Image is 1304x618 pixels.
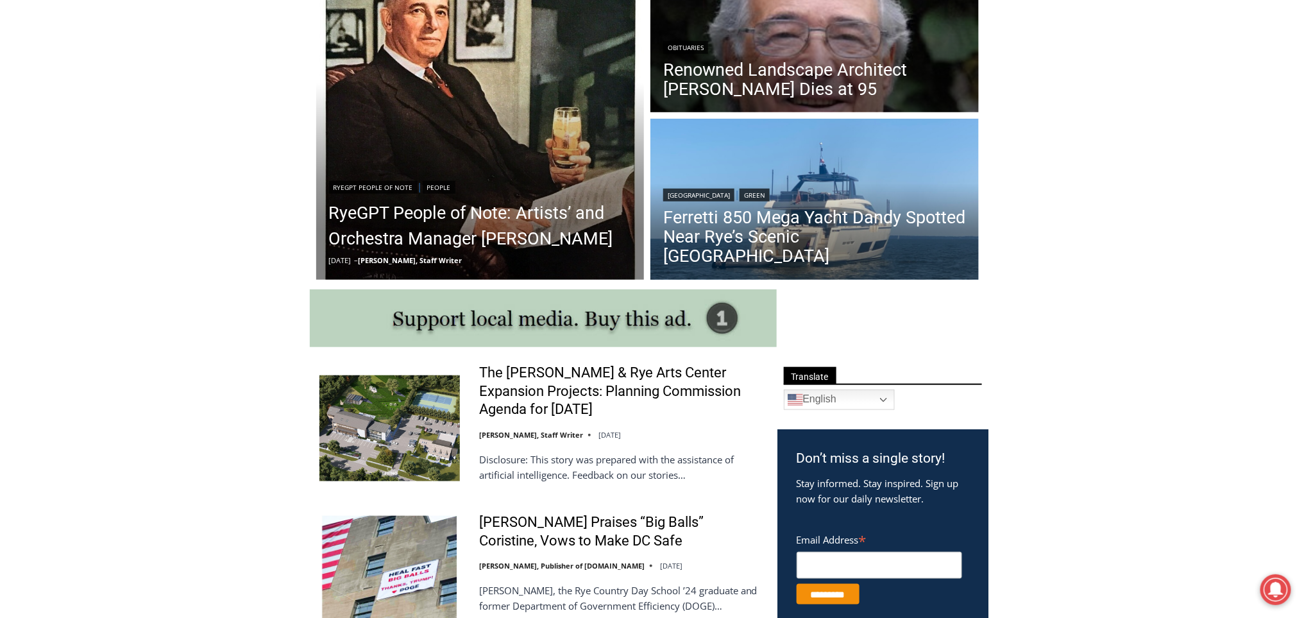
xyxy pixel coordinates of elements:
a: Book [PERSON_NAME]'s Good Humor for Your Event [381,4,463,58]
a: Renowned Landscape Architect [PERSON_NAME] Dies at 95 [663,60,966,99]
span: Intern @ [DOMAIN_NAME] [335,128,595,157]
a: [PERSON_NAME], Staff Writer [359,255,462,265]
img: (PHOTO: The 85' foot luxury yacht Dandy was parked just off Rye on Friday, August 8, 2025.) [650,119,979,283]
a: RyeGPT People of Note [329,181,418,194]
img: en [788,392,803,408]
a: Ferretti 850 Mega Yacht Dandy Spotted Near Rye’s Scenic [GEOGRAPHIC_DATA] [663,208,966,266]
img: The Osborn & Rye Arts Center Expansion Projects: Planning Commission Agenda for Tuesday, August 1... [319,375,460,481]
span: – [355,255,359,265]
h3: Don’t miss a single story! [797,449,969,469]
img: support local media, buy this ad [310,289,777,347]
h4: Book [PERSON_NAME]'s Good Humor for Your Event [391,13,446,49]
p: Stay informed. Stay inspired. Sign up now for our daily newsletter. [797,476,969,506]
span: Translate [784,367,836,384]
a: English [784,390,895,410]
a: People [423,181,455,194]
a: The [PERSON_NAME] & Rye Arts Center Expansion Projects: Planning Commission Agenda for [DATE] [479,364,761,419]
a: Read More Ferretti 850 Mega Yacht Dandy Spotted Near Rye’s Scenic Parsonage Point [650,119,979,283]
p: Disclosure: This story was prepared with the assistance of artificial intelligence. Feedback on o... [479,452,761,483]
a: Open Tues. - Sun. [PHONE_NUMBER] [1,129,129,160]
label: Email Address [797,527,962,550]
div: | [663,186,966,202]
div: | [329,178,632,194]
time: [DATE] [598,430,621,440]
div: Individually Wrapped Items. Dairy, Gluten & Nut Free Options. Kosher Items Available. [84,17,317,41]
p: [PERSON_NAME], the Rye Country Day School ’24 graduate and former Department of Government Effici... [479,583,761,614]
time: [DATE] [660,561,682,571]
a: Green [740,189,770,202]
a: Obituaries [663,41,708,54]
time: [DATE] [329,255,351,265]
a: Intern @ [DOMAIN_NAME] [309,124,622,160]
a: RyeGPT People of Note: Artists’ and Orchestra Manager [PERSON_NAME] [329,200,632,252]
div: Located at [STREET_ADDRESS][PERSON_NAME] [132,80,189,153]
a: [PERSON_NAME] Praises “Big Balls” Coristine, Vows to Make DC Safe [479,513,761,550]
a: [GEOGRAPHIC_DATA] [663,189,734,202]
a: [PERSON_NAME], Staff Writer [479,430,583,440]
div: "I learned about the history of a place I’d honestly never considered even as a resident of [GEOG... [324,1,606,124]
span: Open Tues. - Sun. [PHONE_NUMBER] [4,132,126,181]
a: [PERSON_NAME], Publisher of [DOMAIN_NAME] [479,561,645,571]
